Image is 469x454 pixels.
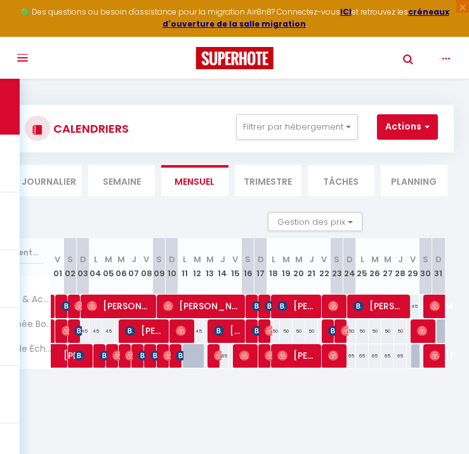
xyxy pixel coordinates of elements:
[356,319,369,343] div: 50
[394,319,407,343] div: 50
[343,319,356,343] div: 50
[360,253,364,265] abbr: L
[423,253,428,265] abbr: S
[169,253,175,265] abbr: D
[206,253,214,265] abbr: M
[254,238,267,295] th: 17
[407,238,419,295] th: 29
[115,238,128,295] th: 06
[321,253,327,265] abbr: V
[60,319,69,343] span: [PERSON_NAME]
[10,5,48,43] button: Ouvrir le widget de chat LiveChat
[381,319,394,343] div: 50
[410,253,416,265] abbr: V
[102,319,115,343] div: 45
[394,344,407,368] div: 65
[131,253,136,265] abbr: J
[51,238,64,295] th: 01
[89,238,102,295] th: 04
[77,319,89,343] div: 45
[105,253,112,265] abbr: M
[305,319,318,343] div: 50
[156,253,162,265] abbr: S
[343,344,356,368] div: 65
[143,253,149,265] abbr: V
[89,319,102,343] div: 45
[153,238,166,295] th: 09
[235,165,301,196] li: Trimestre
[46,344,59,368] a: [PERSON_NAME]
[272,253,275,265] abbr: L
[195,47,274,69] img: Super Booking
[258,253,264,265] abbr: D
[282,253,290,265] abbr: M
[432,238,445,295] th: 31
[381,238,394,295] th: 27
[88,165,155,196] li: Semaine
[128,238,140,295] th: 07
[369,319,381,343] div: 50
[356,238,369,295] th: 25
[178,238,191,295] th: 11
[191,238,204,295] th: 12
[236,114,358,140] button: Filtrer par hébergement
[384,253,392,265] abbr: M
[340,6,352,17] a: ICI
[117,253,125,265] abbr: M
[334,253,340,265] abbr: S
[407,295,419,318] div: 45
[293,319,305,343] div: 50
[102,238,115,295] th: 05
[194,253,201,265] abbr: M
[369,344,381,368] div: 65
[50,114,129,143] h3: CALENDRIERS
[343,238,356,295] th: 24
[80,253,86,265] abbr: D
[55,253,60,265] abbr: V
[204,238,216,295] th: 13
[280,319,293,343] div: 50
[268,212,362,231] button: Gestion des prix
[232,253,238,265] abbr: V
[242,238,254,295] th: 16
[64,238,77,295] th: 02
[318,238,331,295] th: 22
[216,344,229,368] div: 65
[216,238,229,295] th: 14
[245,253,251,265] abbr: S
[191,319,204,343] div: 45
[356,344,369,368] div: 65
[94,253,98,265] abbr: L
[166,238,178,295] th: 10
[162,6,449,29] a: créneaux d'ouverture de la salle migration
[435,253,442,265] abbr: D
[60,294,69,318] span: [PERSON_NAME]
[54,337,83,361] span: [PERSON_NAME]
[220,253,225,265] abbr: J
[371,253,379,265] abbr: M
[77,238,89,295] th: 03
[15,165,82,196] li: Journalier
[140,238,153,295] th: 08
[293,238,305,295] th: 20
[280,238,293,295] th: 19
[67,253,73,265] abbr: S
[267,238,280,295] th: 18
[161,165,228,196] li: Mensuel
[347,253,353,265] abbr: D
[309,253,314,265] abbr: J
[183,253,187,265] abbr: L
[295,253,303,265] abbr: M
[381,165,447,196] li: Planning
[381,344,394,368] div: 65
[394,238,407,295] th: 28
[267,319,280,343] div: 50
[398,253,403,265] abbr: J
[305,238,318,295] th: 21
[229,238,242,295] th: 15
[369,238,381,295] th: 26
[331,238,343,295] th: 23
[419,238,432,295] th: 30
